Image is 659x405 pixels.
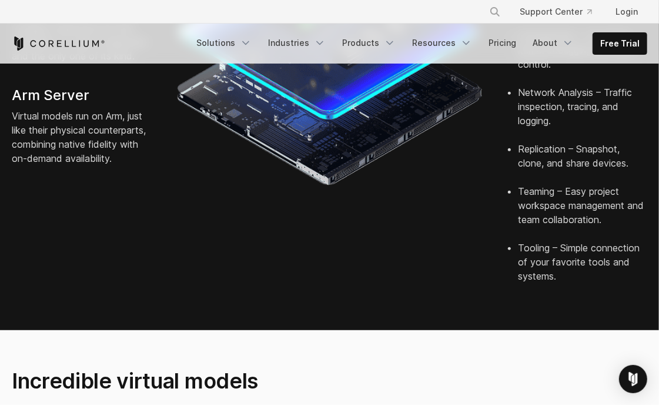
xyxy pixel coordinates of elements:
a: Login [606,1,647,22]
h4: Arm Server [12,87,153,104]
a: Free Trial [593,33,647,54]
div: Navigation Menu [475,1,647,22]
h2: Incredible virtual models [12,368,427,394]
a: Industries [261,32,333,54]
a: Support Center [510,1,601,22]
button: Search [484,1,506,22]
div: Open Intercom Messenger [619,365,647,393]
a: Solutions [189,32,259,54]
a: Pricing [481,32,523,54]
a: About [526,32,581,54]
a: Products [335,32,403,54]
div: Navigation Menu [189,32,647,55]
a: Corellium Home [12,36,105,51]
p: Virtual models run on Arm, just like their physical counterparts, combining native fidelity with ... [12,109,153,165]
li: Network Analysis – Traffic inspection, tracing, and logging. [518,85,647,142]
li: Replication – Snapshot, clone, and share devices. [518,142,647,184]
li: Teaming – Easy project workspace management and team collaboration. [518,184,647,241]
a: Resources [405,32,479,54]
li: Tooling – Simple connection of your favorite tools and systems. [518,241,647,283]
